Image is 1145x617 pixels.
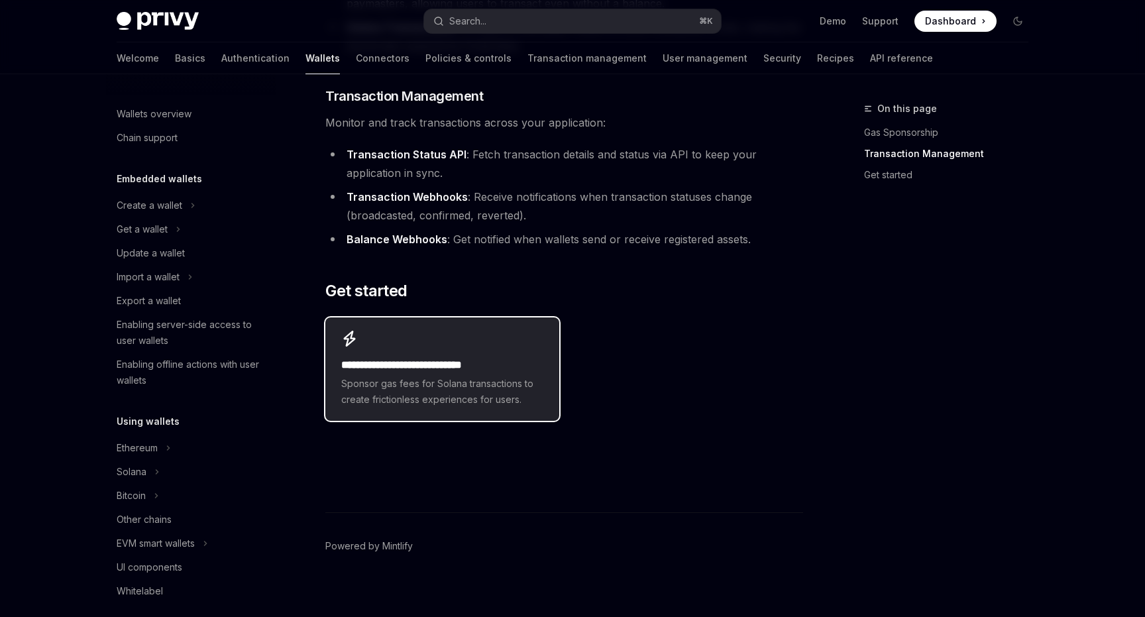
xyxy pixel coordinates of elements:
[117,535,195,551] div: EVM smart wallets
[117,357,268,388] div: Enabling offline actions with user wallets
[117,221,168,237] div: Get a wallet
[527,42,647,74] a: Transaction management
[117,130,178,146] div: Chain support
[117,414,180,429] h5: Using wallets
[763,42,801,74] a: Security
[117,464,146,480] div: Solana
[325,145,803,182] li: : Fetch transaction details and status via API to keep your application in sync.
[325,87,483,105] span: Transaction Management
[864,164,1039,186] a: Get started
[106,353,276,392] a: Enabling offline actions with user wallets
[117,583,163,599] div: Whitelabel
[325,539,413,553] a: Powered by Mintlify
[877,101,937,117] span: On this page
[325,113,803,132] span: Monitor and track transactions across your application:
[106,217,276,241] button: Toggle Get a wallet section
[117,440,158,456] div: Ethereum
[356,42,409,74] a: Connectors
[106,508,276,532] a: Other chains
[325,280,407,302] span: Get started
[106,532,276,555] button: Toggle EVM smart wallets section
[449,13,486,29] div: Search...
[221,42,290,74] a: Authentication
[341,376,543,408] span: Sponsor gas fees for Solana transactions to create frictionless experiences for users.
[424,9,721,33] button: Open search
[117,269,180,285] div: Import a wallet
[699,16,713,27] span: ⌘ K
[175,42,205,74] a: Basics
[914,11,997,32] a: Dashboard
[864,143,1039,164] a: Transaction Management
[117,245,185,261] div: Update a wallet
[870,42,933,74] a: API reference
[106,194,276,217] button: Toggle Create a wallet section
[117,293,181,309] div: Export a wallet
[106,102,276,126] a: Wallets overview
[106,313,276,353] a: Enabling server-side access to user wallets
[117,559,182,575] div: UI components
[117,512,172,528] div: Other chains
[347,190,468,203] strong: Transaction Webhooks
[305,42,340,74] a: Wallets
[117,106,191,122] div: Wallets overview
[663,42,747,74] a: User management
[325,188,803,225] li: : Receive notifications when transaction statuses change (broadcasted, confirmed, reverted).
[117,171,202,187] h5: Embedded wallets
[106,126,276,150] a: Chain support
[325,230,803,249] li: : Get notified when wallets send or receive registered assets.
[925,15,976,28] span: Dashboard
[117,488,146,504] div: Bitcoin
[425,42,512,74] a: Policies & controls
[817,42,854,74] a: Recipes
[1007,11,1028,32] button: Toggle dark mode
[864,122,1039,143] a: Gas Sponsorship
[347,233,447,246] strong: Balance Webhooks
[106,241,276,265] a: Update a wallet
[106,460,276,484] button: Toggle Solana section
[106,289,276,313] a: Export a wallet
[347,148,466,161] strong: Transaction Status API
[106,579,276,603] a: Whitelabel
[117,317,268,349] div: Enabling server-side access to user wallets
[106,436,276,460] button: Toggle Ethereum section
[106,265,276,289] button: Toggle Import a wallet section
[106,484,276,508] button: Toggle Bitcoin section
[820,15,846,28] a: Demo
[862,15,899,28] a: Support
[117,197,182,213] div: Create a wallet
[117,42,159,74] a: Welcome
[117,12,199,30] img: dark logo
[106,555,276,579] a: UI components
